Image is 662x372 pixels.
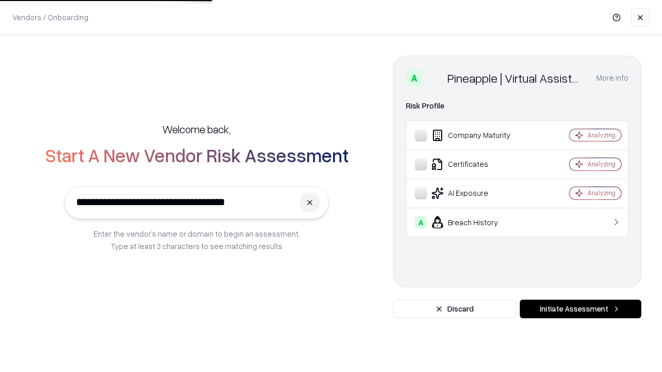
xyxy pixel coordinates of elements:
[415,216,427,228] div: A
[45,145,349,165] h2: Start A New Vendor Risk Assessment
[588,160,615,168] div: Analyzing
[588,131,615,139] div: Analyzing
[415,158,538,171] div: Certificates
[588,189,615,197] div: Analyzing
[162,122,231,136] h5: Welcome back,
[447,70,584,86] div: Pineapple | Virtual Assistant Agency
[393,300,516,318] button: Discard
[415,216,538,228] div: Breach History
[94,227,300,252] p: Enter the vendor’s name or domain to begin an assessment. Type at least 3 characters to see match...
[427,70,443,86] img: Pineapple | Virtual Assistant Agency
[12,12,88,23] p: Vendors / Onboarding
[406,70,423,86] div: A
[520,300,641,318] button: Initiate Assessment
[596,69,628,87] button: More info
[406,100,628,112] div: Risk Profile
[415,187,538,199] div: AI Exposure
[415,129,538,142] div: Company Maturity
